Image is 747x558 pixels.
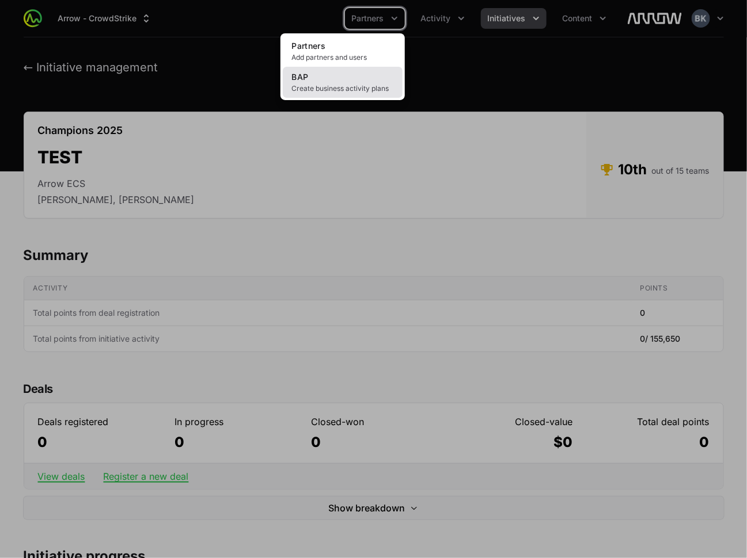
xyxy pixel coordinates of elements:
span: Add partners and users [292,53,393,62]
span: Partners [292,41,326,51]
span: BAP [292,72,309,82]
a: BAPCreate business activity plans [283,67,403,98]
div: Main navigation [42,8,613,29]
span: Create business activity plans [292,84,393,93]
div: Partners menu [345,8,405,29]
a: PartnersAdd partners and users [283,36,403,67]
